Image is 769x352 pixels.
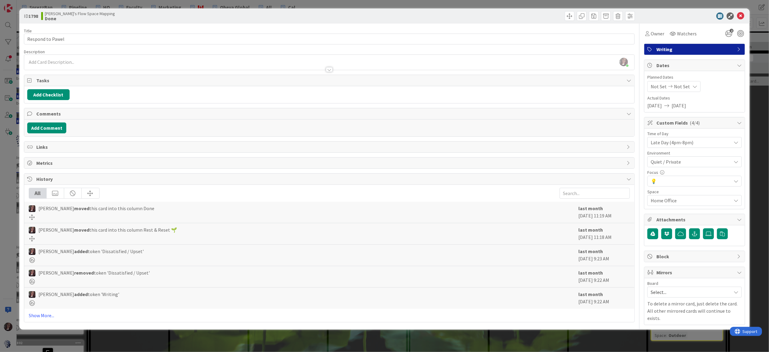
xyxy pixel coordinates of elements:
span: Custom Fields [656,119,734,126]
span: Attachments [656,216,734,223]
b: last month [578,227,603,233]
span: ID [24,12,38,20]
div: Time of Day [647,132,742,136]
div: [DATE] 9:23 AM [578,248,630,263]
b: moved [74,227,90,233]
span: Board [647,281,658,285]
span: Owner [651,30,664,37]
span: Not Set [674,83,690,90]
span: Metrics [36,159,624,167]
span: Dates [656,62,734,69]
span: Not Set [651,83,667,90]
span: Writing [656,46,734,53]
div: [DATE] 9:22 AM [578,291,630,306]
b: removed [74,270,94,276]
span: Block [656,253,734,260]
label: Title [24,28,32,34]
span: Watchers [677,30,697,37]
input: type card name here... [24,34,635,44]
span: [PERSON_NAME] this card into this column Rest & Reset 🌱 [38,226,177,233]
span: Tasks [36,77,624,84]
b: Done [45,16,115,21]
div: [DATE] 9:22 AM [578,269,630,284]
b: last month [578,291,603,297]
span: Description [24,49,45,54]
b: 1798 [28,13,38,19]
span: Support [13,1,28,8]
b: last month [578,270,603,276]
button: Add Comment [27,122,66,133]
b: moved [74,205,90,211]
img: TD [29,291,35,298]
span: 💡 [651,178,657,184]
span: Comments [36,110,624,117]
span: Actual Dates [647,95,742,101]
span: [DATE] [672,102,686,109]
button: Add Checklist [27,89,70,100]
span: [PERSON_NAME] token 'Writing' [38,291,120,298]
span: Select... [651,288,728,296]
span: Home Office [651,196,728,205]
div: [DATE] 11:19 AM [578,205,630,220]
span: Late Day (4pm-8pm) [651,138,728,147]
div: Focus [647,170,742,174]
b: last month [578,205,603,211]
span: [PERSON_NAME]'s Flow Space Mapping [45,11,115,16]
span: Planned Dates [647,74,742,80]
a: Show More... [29,312,630,319]
b: last month [578,248,603,254]
span: History [36,175,624,183]
p: To delete a mirror card, just delete the card. All other mirrored cards will continue to exists. [647,300,742,322]
b: added [74,291,88,297]
div: All [29,188,47,198]
span: 2 [730,29,734,33]
span: Quiet / Private [651,158,731,165]
img: WIonnMY7p3XofgUWOABbbE3lo9ZeZucQ.jpg [619,58,628,66]
div: Environment [647,151,742,155]
img: TD [29,227,35,233]
input: Search... [560,188,630,199]
span: Mirrors [656,269,734,276]
img: TD [29,270,35,276]
span: ( 4/4 ) [690,120,700,126]
img: TD [29,205,35,212]
span: [PERSON_NAME] this card into this column Done [38,205,155,212]
img: TD [29,248,35,255]
b: added [74,248,88,254]
span: [PERSON_NAME] token 'Dissatisfied / Upset' [38,248,144,255]
span: [PERSON_NAME] token 'Dissatisfied / Upset' [38,269,150,276]
div: Space [647,190,742,194]
span: [DATE] [647,102,662,109]
span: Links [36,143,624,151]
div: [DATE] 11:18 AM [578,226,630,241]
